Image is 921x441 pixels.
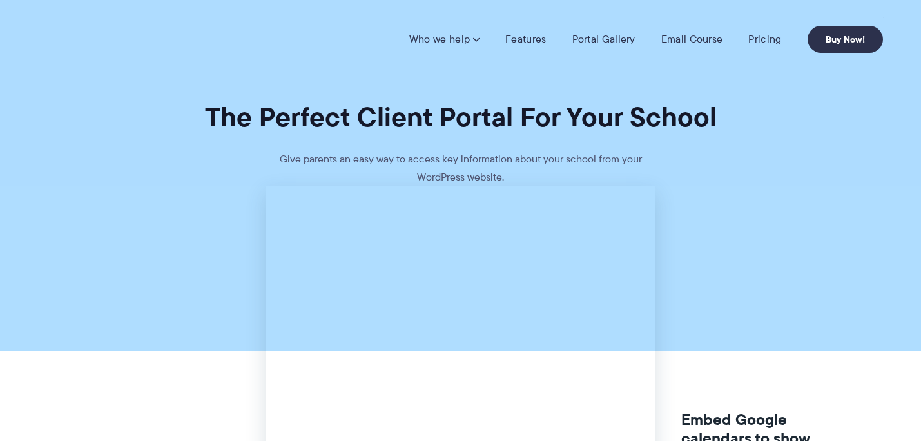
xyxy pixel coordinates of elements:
[267,150,654,186] p: Give parents an easy way to access key information about your school from your WordPress website.
[661,33,723,46] a: Email Course
[505,33,546,46] a: Features
[808,26,883,53] a: Buy Now!
[572,33,635,46] a: Portal Gallery
[748,33,781,46] a: Pricing
[409,33,480,46] a: Who we help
